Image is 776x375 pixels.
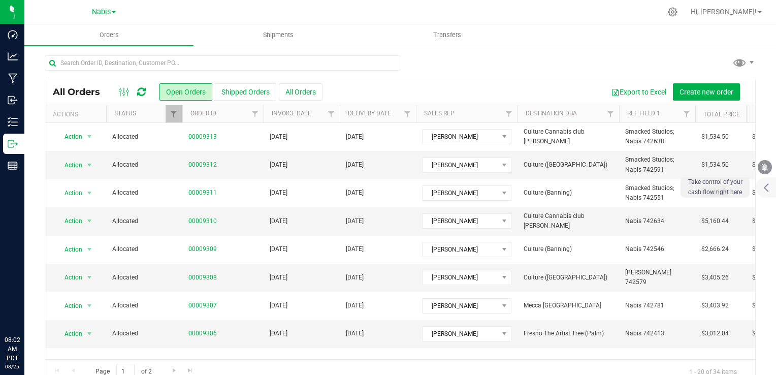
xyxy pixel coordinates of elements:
[55,158,83,172] span: Action
[112,132,176,142] span: Allocated
[83,130,96,144] span: select
[423,270,498,285] span: [PERSON_NAME]
[423,299,498,313] span: [PERSON_NAME]
[112,301,176,310] span: Allocated
[8,117,18,127] inline-svg: Inventory
[524,211,613,231] span: Culture Cannabis club [PERSON_NAME]
[188,301,217,310] a: 00009307
[625,183,689,203] span: Smacked Studios; Nabis 742551
[5,363,20,370] p: 08/25
[270,216,287,226] span: [DATE]
[112,273,176,283] span: Allocated
[625,268,689,287] span: [PERSON_NAME] 742579
[270,329,287,338] span: [DATE]
[112,188,176,198] span: Allocated
[83,214,96,228] span: select
[270,188,287,198] span: [DATE]
[279,83,322,101] button: All Orders
[691,8,757,16] span: Hi, [PERSON_NAME]!
[605,83,673,101] button: Export to Excel
[423,214,498,228] span: [PERSON_NAME]
[83,158,96,172] span: select
[625,244,664,254] span: Nabis 742546
[10,294,41,324] iframe: Resource center
[423,242,498,257] span: [PERSON_NAME]
[701,329,729,338] span: $3,012.04
[423,186,498,200] span: [PERSON_NAME]
[83,299,96,313] span: select
[8,95,18,105] inline-svg: Inbound
[166,105,182,122] a: Filter
[188,216,217,226] a: 00009310
[247,105,264,122] a: Filter
[188,329,217,338] a: 00009306
[188,273,217,283] a: 00009308
[8,29,18,40] inline-svg: Dashboard
[270,273,287,283] span: [DATE]
[625,127,689,146] span: Smacked Studios; Nabis 742638
[112,329,176,338] span: Allocated
[625,329,664,338] span: Nabis 742413
[53,86,110,98] span: All Orders
[112,244,176,254] span: Allocated
[423,327,498,341] span: [PERSON_NAME]
[346,160,364,170] span: [DATE]
[272,110,311,117] a: Invoice Date
[190,110,216,117] a: Order ID
[188,160,217,170] a: 00009312
[703,111,740,118] a: Total Price
[678,105,695,122] a: Filter
[423,158,498,172] span: [PERSON_NAME]
[114,110,136,117] a: Status
[524,273,613,283] span: Culture ([GEOGRAPHIC_DATA])
[701,244,729,254] span: $2,666.24
[5,335,20,363] p: 08:02 AM PDT
[188,244,217,254] a: 00009309
[92,8,111,16] span: Nabis
[602,105,619,122] a: Filter
[55,130,83,144] span: Action
[55,270,83,285] span: Action
[188,132,217,142] a: 00009313
[524,244,613,254] span: Culture (Banning)
[701,273,729,283] span: $3,405.26
[524,160,613,170] span: Culture ([GEOGRAPHIC_DATA])
[24,24,193,46] a: Orders
[30,292,42,304] iframe: Resource center unread badge
[83,242,96,257] span: select
[55,299,83,313] span: Action
[8,73,18,83] inline-svg: Manufacturing
[8,139,18,149] inline-svg: Outbound
[346,244,364,254] span: [DATE]
[346,216,364,226] span: [DATE]
[55,186,83,200] span: Action
[625,216,664,226] span: Nabis 742634
[55,327,83,341] span: Action
[625,301,664,310] span: Nabis 742781
[666,7,679,17] div: Manage settings
[83,270,96,285] span: select
[86,30,133,40] span: Orders
[53,111,102,118] div: Actions
[323,105,340,122] a: Filter
[112,160,176,170] span: Allocated
[346,273,364,283] span: [DATE]
[249,30,307,40] span: Shipments
[524,301,613,310] span: Mecca [GEOGRAPHIC_DATA]
[188,188,217,198] a: 00009311
[215,83,276,101] button: Shipped Orders
[423,130,498,144] span: [PERSON_NAME]
[399,105,416,122] a: Filter
[701,216,729,226] span: $5,160.44
[701,132,729,142] span: $1,534.50
[55,214,83,228] span: Action
[83,327,96,341] span: select
[83,186,96,200] span: select
[159,83,212,101] button: Open Orders
[346,132,364,142] span: [DATE]
[524,188,613,198] span: Culture (Banning)
[270,301,287,310] span: [DATE]
[348,110,391,117] a: Delivery Date
[524,127,613,146] span: Culture Cannabis club [PERSON_NAME]
[270,132,287,142] span: [DATE]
